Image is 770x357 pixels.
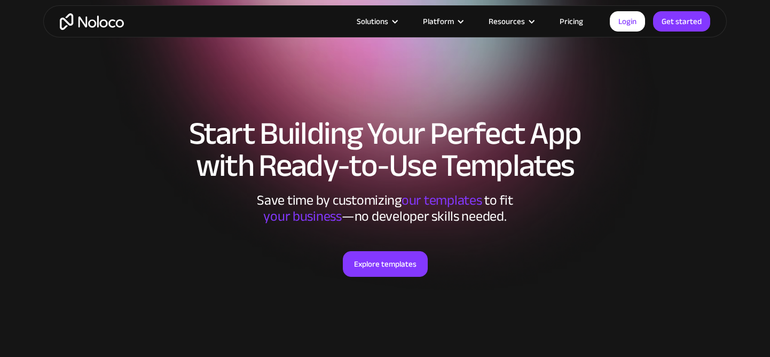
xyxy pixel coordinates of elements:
[489,14,525,28] div: Resources
[410,14,475,28] div: Platform
[475,14,546,28] div: Resources
[546,14,596,28] a: Pricing
[357,14,388,28] div: Solutions
[60,13,124,30] a: home
[343,14,410,28] div: Solutions
[402,187,482,213] span: our templates
[653,11,710,32] a: Get started
[610,11,645,32] a: Login
[54,118,716,182] h1: Start Building Your Perfect App with Ready-to-Use Templates
[343,251,428,277] a: Explore templates
[263,203,342,229] span: your business
[225,192,545,224] div: Save time by customizing to fit ‍ —no developer skills needed.
[423,14,454,28] div: Platform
